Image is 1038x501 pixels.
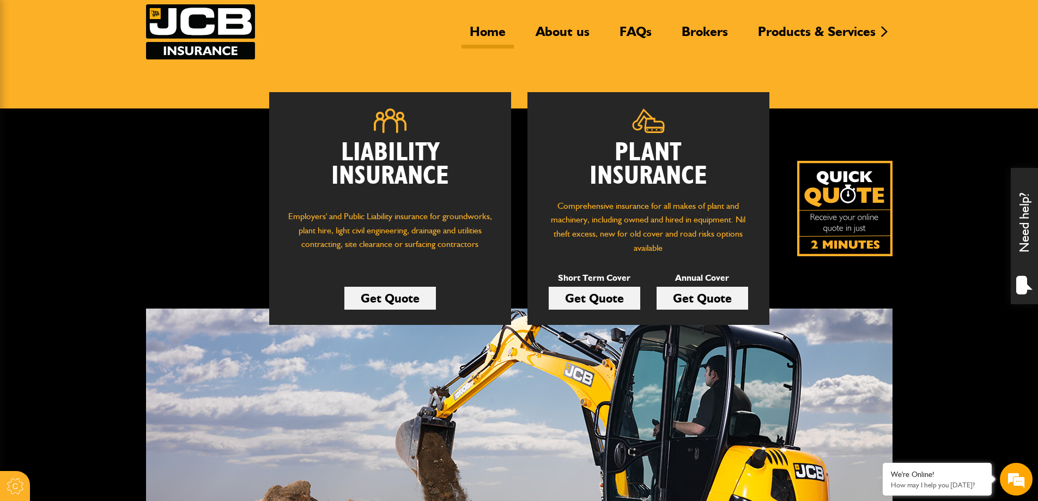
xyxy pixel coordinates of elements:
input: Enter your last name [14,101,199,125]
h2: Liability Insurance [286,141,495,199]
p: Annual Cover [657,271,748,285]
p: Short Term Cover [549,271,640,285]
em: Start Chat [148,336,198,351]
img: Quick Quote [797,161,893,256]
img: JCB Insurance Services logo [146,4,255,59]
p: How may I help you today? [891,481,984,489]
p: Employers' and Public Liability insurance for groundworks, plant hire, light civil engineering, d... [286,209,495,262]
a: Get your insurance quote isn just 2-minutes [797,161,893,256]
a: Brokers [673,23,736,49]
a: FAQs [611,23,660,49]
div: Chat with us now [57,61,183,75]
input: Enter your email address [14,133,199,157]
div: Minimize live chat window [179,5,205,32]
h2: Plant Insurance [544,141,753,188]
a: JCB Insurance Services [146,4,255,59]
a: Home [462,23,514,49]
img: d_20077148190_company_1631870298795_20077148190 [19,61,46,76]
textarea: Type your message and hit 'Enter' [14,197,199,327]
input: Enter your phone number [14,165,199,189]
p: Comprehensive insurance for all makes of plant and machinery, including owned and hired in equipm... [544,199,753,255]
div: We're Online! [891,470,984,479]
a: About us [527,23,598,49]
a: Get Quote [657,287,748,310]
div: Need help? [1011,168,1038,304]
a: Get Quote [549,287,640,310]
a: Products & Services [750,23,884,49]
a: Get Quote [344,287,436,310]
